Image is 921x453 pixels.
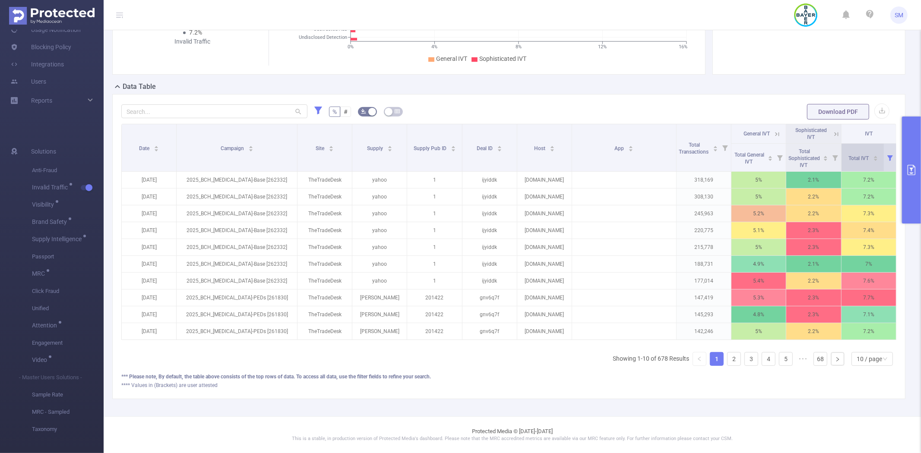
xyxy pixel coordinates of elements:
p: 145,293 [677,306,731,323]
p: 5% [731,323,786,340]
p: This is a stable, in production version of Protected Media's dashboard. Please note that the MRC ... [125,435,899,443]
p: [DOMAIN_NAME] [517,273,572,289]
i: icon: caret-down [713,148,718,151]
i: icon: bg-colors [361,109,366,114]
span: Engagement [32,334,104,352]
p: 4.8% [731,306,786,323]
p: 1 [407,273,462,289]
p: [DATE] [122,239,176,255]
i: icon: caret-up [713,145,718,147]
span: SM [895,6,903,24]
p: 5% [731,239,786,255]
p: [DOMAIN_NAME] [517,239,572,255]
p: [DOMAIN_NAME] [517,289,572,306]
tspan: Obstructed Ads [313,27,347,32]
p: 7.4% [842,222,896,239]
p: [DOMAIN_NAME] [517,306,572,323]
a: 3 [745,352,758,365]
i: Filter menu [884,144,896,171]
span: Supply Pub ID [414,145,448,151]
span: Sample Rate [32,386,104,403]
div: Sort [628,145,633,150]
div: Sort [451,145,456,150]
p: 5% [731,172,786,188]
p: 308,130 [677,189,731,205]
i: icon: caret-up [248,145,253,147]
p: 7.7% [842,289,896,306]
p: 5% [731,189,786,205]
span: Brand Safety [32,219,70,225]
i: Filter menu [829,144,841,171]
p: 2.2% [786,323,841,340]
p: yahoo [352,222,407,239]
span: Host [534,145,547,151]
i: icon: caret-down [248,148,253,151]
p: yahoo [352,256,407,272]
div: Sort [329,145,334,150]
i: icon: caret-down [497,148,502,151]
p: 1 [407,239,462,255]
p: 5.3% [731,289,786,306]
p: 2.3% [786,222,841,239]
tspan: 16% [679,44,687,50]
p: 2025_BCH_[MEDICAL_DATA]-Base [262332] [177,222,297,239]
p: gnv6q7f [462,289,517,306]
li: 4 [762,352,775,366]
div: Sort [823,154,828,160]
p: TheTradeDesk [298,323,352,340]
p: [DOMAIN_NAME] [517,323,572,340]
p: 201422 [407,323,462,340]
span: Supply Intelligence [32,236,85,242]
p: 7.3% [842,239,896,255]
i: icon: caret-up [154,145,159,147]
tspan: 12% [598,44,607,50]
li: 5 [779,352,793,366]
p: ijyiddk [462,273,517,289]
div: Sort [768,154,773,160]
p: 318,169 [677,172,731,188]
p: ijyiddk [462,239,517,255]
p: 147,419 [677,289,731,306]
p: yahoo [352,189,407,205]
span: MRC [32,271,48,277]
p: yahoo [352,172,407,188]
i: icon: right [835,357,840,362]
span: Anti-Fraud [32,162,104,179]
p: 245,963 [677,205,731,222]
i: icon: caret-up [873,154,878,157]
p: [DATE] [122,222,176,239]
div: *** Please note, By default, the table above consists of the top rows of data. To access all data... [121,373,896,381]
p: [DOMAIN_NAME] [517,222,572,239]
p: TheTradeDesk [298,189,352,205]
span: Video [32,357,50,363]
p: 2025_BCH_[MEDICAL_DATA]-Base [262332] [177,239,297,255]
span: Click Fraud [32,283,104,300]
span: App [615,145,626,151]
p: 1 [407,189,462,205]
p: gnv6q7f [462,306,517,323]
i: icon: caret-up [387,145,392,147]
div: Invalid Traffic [159,37,227,46]
span: MRC - Sampled [32,403,104,421]
i: icon: caret-down [823,157,828,160]
li: Previous Page [693,352,706,366]
span: Invalid Traffic [32,184,71,190]
p: [DATE] [122,256,176,272]
div: Sort [248,145,253,150]
p: 7.1% [842,306,896,323]
p: yahoo [352,239,407,255]
p: 142,246 [677,323,731,340]
p: 2.2% [786,273,841,289]
tspan: Undisclosed Detection [299,35,347,41]
span: IVT [865,131,873,137]
img: Protected Media [9,7,95,25]
p: TheTradeDesk [298,256,352,272]
p: 2025_BCH_[MEDICAL_DATA]-Base [262332] [177,205,297,222]
a: 4 [762,352,775,365]
li: 68 [813,352,827,366]
span: General IVT [436,55,467,62]
p: 201422 [407,289,462,306]
span: Date [139,145,151,151]
p: 2.1% [786,256,841,272]
span: Deal ID [477,145,494,151]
